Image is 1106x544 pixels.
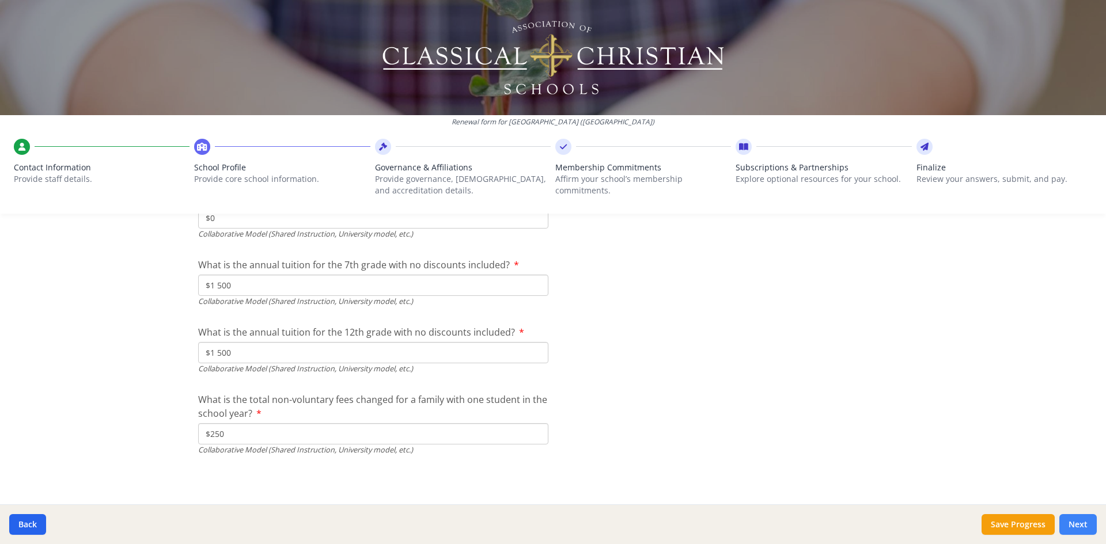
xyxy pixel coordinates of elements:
div: Collaborative Model (Shared Instruction, University model, etc.) [198,444,548,455]
span: Membership Commitments [555,162,731,173]
button: Back [9,514,46,535]
span: What is the annual tuition for the 7th grade with no discounts included? [198,258,510,271]
p: Provide staff details. [14,173,190,185]
span: What is the annual tuition for the 12th grade with no discounts included? [198,326,515,338]
span: What is the total non-voluntary fees changed for a family with one student in the school year? [198,393,547,420]
p: Review your answers, submit, and pay. [916,173,1092,185]
span: Finalize [916,162,1092,173]
button: Save Progress [982,514,1055,535]
div: Collaborative Model (Shared Instruction, University model, etc.) [198,296,548,307]
button: Next [1059,514,1097,535]
img: Logo [381,17,726,98]
span: Subscriptions & Partnerships [736,162,911,173]
span: Governance & Affiliations [375,162,551,173]
p: Explore optional resources for your school. [736,173,911,185]
div: Collaborative Model (Shared Instruction, University model, etc.) [198,229,548,239]
p: Affirm your school’s membership commitments. [555,173,731,196]
span: Contact Information [14,162,190,173]
span: School Profile [194,162,370,173]
p: Provide governance, [DEMOGRAPHIC_DATA], and accreditation details. [375,173,551,196]
div: Collaborative Model (Shared Instruction, University model, etc.) [198,363,548,374]
p: Provide core school information. [194,173,370,185]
